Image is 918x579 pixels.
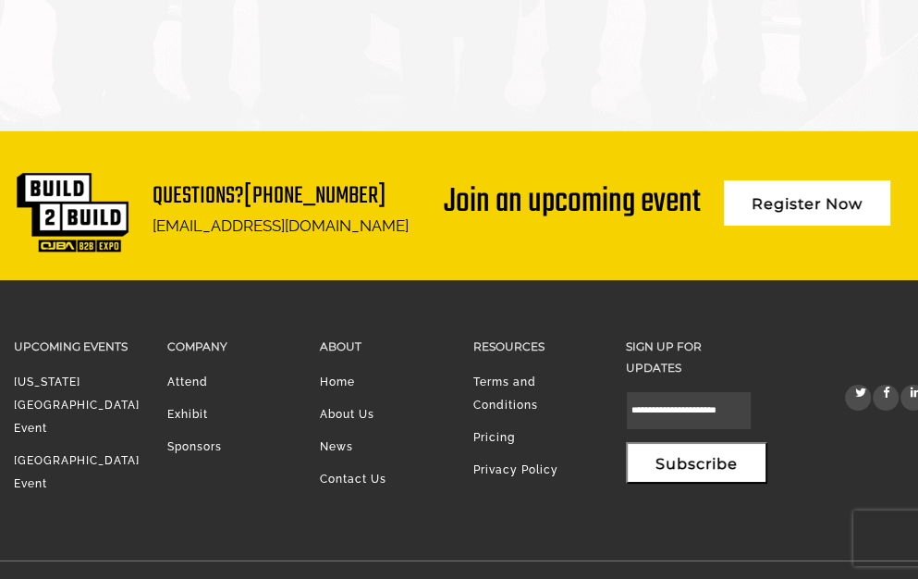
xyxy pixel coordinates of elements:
[14,336,139,357] h3: Upcoming Events
[24,226,337,266] input: Enter your email address
[626,442,767,484] button: Subscribe
[14,454,140,490] a: [GEOGRAPHIC_DATA] Event
[153,216,409,235] a: [EMAIL_ADDRESS][DOMAIN_NAME]
[472,431,514,444] a: Pricing
[14,376,140,435] a: [US_STATE][GEOGRAPHIC_DATA] Event
[724,180,890,226] a: Register Now
[444,171,701,219] div: Join an upcoming event
[472,336,597,357] h3: Resources
[96,104,311,128] div: Leave a message
[320,473,386,486] a: Contact Us
[166,336,291,357] h3: Company
[320,408,374,421] a: About Us
[320,440,353,453] a: News
[626,336,751,378] h3: Sign up for updates
[303,9,348,54] div: Minimize live chat window
[244,178,386,215] a: [PHONE_NUMBER]
[320,336,445,357] h3: About
[271,449,336,474] em: Submit
[24,171,337,212] input: Enter your last name
[24,280,337,433] textarea: Type your message and click 'Submit'
[166,376,207,388] a: Attend
[166,440,221,453] a: Sponsors
[472,376,537,412] a: Terms and Conditions
[166,408,207,421] a: Exhibit
[472,463,557,476] a: Privacy Policy
[153,180,409,213] h1: Questions?
[320,376,355,388] a: Home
